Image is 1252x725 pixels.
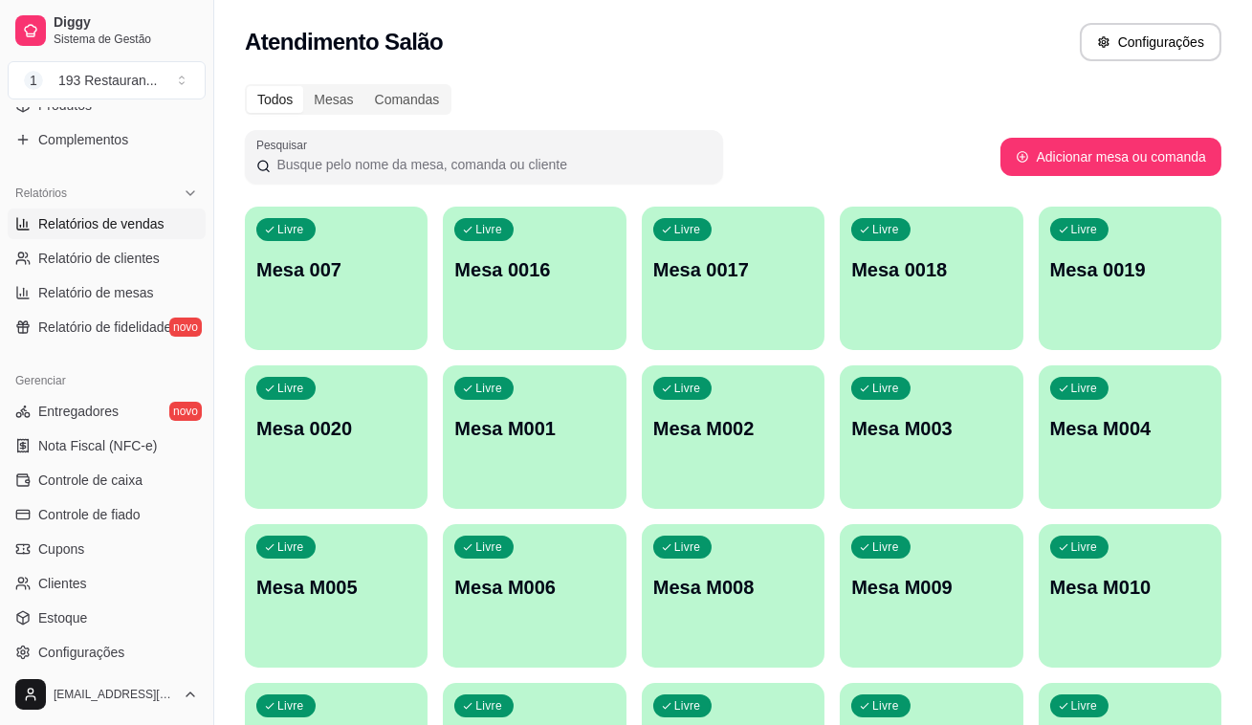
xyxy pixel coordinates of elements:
p: Livre [475,698,502,714]
button: LivreMesa M008 [642,524,824,668]
span: Relatório de clientes [38,249,160,268]
button: LivreMesa 0016 [443,207,626,350]
span: Relatórios [15,186,67,201]
a: Controle de fiado [8,499,206,530]
p: Livre [1071,698,1098,714]
a: Nota Fiscal (NFC-e) [8,430,206,461]
span: Relatório de fidelidade [38,318,171,337]
button: LivreMesa M002 [642,365,824,509]
p: Livre [475,222,502,237]
p: Mesa M006 [454,574,614,601]
p: Livre [277,698,304,714]
a: DiggySistema de Gestão [8,8,206,54]
div: Mesas [303,86,363,113]
span: Sistema de Gestão [54,32,198,47]
a: Relatórios de vendas [8,209,206,239]
a: Relatório de mesas [8,277,206,308]
p: Mesa 0020 [256,415,416,442]
button: LivreMesa M010 [1039,524,1221,668]
p: Mesa M004 [1050,415,1210,442]
p: Mesa M005 [256,574,416,601]
p: Livre [674,539,701,555]
span: [EMAIL_ADDRESS][DOMAIN_NAME] [54,687,175,702]
span: Controle de caixa [38,471,143,490]
a: Relatório de clientes [8,243,206,274]
a: Configurações [8,637,206,668]
p: Mesa 0016 [454,256,614,283]
a: Cupons [8,534,206,564]
button: [EMAIL_ADDRESS][DOMAIN_NAME] [8,671,206,717]
p: Livre [1071,222,1098,237]
p: Mesa 0019 [1050,256,1210,283]
span: Controle de fiado [38,505,141,524]
span: Estoque [38,608,87,627]
p: Mesa M009 [851,574,1011,601]
div: Todos [247,86,303,113]
p: Livre [872,381,899,396]
button: LivreMesa M003 [840,365,1022,509]
p: Mesa M001 [454,415,614,442]
button: LivreMesa 0020 [245,365,428,509]
span: Clientes [38,574,87,593]
span: Cupons [38,539,84,559]
span: Relatórios de vendas [38,214,165,233]
button: LivreMesa M006 [443,524,626,668]
button: LivreMesa M001 [443,365,626,509]
p: Livre [277,539,304,555]
a: Relatório de fidelidadenovo [8,312,206,342]
span: Configurações [38,643,124,662]
div: 193 Restauran ... [58,71,158,90]
button: Adicionar mesa ou comanda [1000,138,1221,176]
p: Livre [674,698,701,714]
span: 1 [24,71,43,90]
p: Livre [872,222,899,237]
p: Livre [674,381,701,396]
button: LivreMesa 0019 [1039,207,1221,350]
p: Mesa 0017 [653,256,813,283]
a: Controle de caixa [8,465,206,495]
button: LivreMesa M009 [840,524,1022,668]
label: Pesquisar [256,137,314,153]
p: Livre [277,222,304,237]
div: Gerenciar [8,365,206,396]
a: Complementos [8,124,206,155]
p: Livre [475,381,502,396]
span: Nota Fiscal (NFC-e) [38,436,157,455]
span: Relatório de mesas [38,283,154,302]
button: LivreMesa 0018 [840,207,1022,350]
p: Livre [1071,381,1098,396]
p: Mesa M003 [851,415,1011,442]
button: Select a team [8,61,206,99]
button: LivreMesa 0017 [642,207,824,350]
span: Diggy [54,14,198,32]
p: Livre [475,539,502,555]
p: Mesa 007 [256,256,416,283]
p: Livre [674,222,701,237]
div: Comandas [364,86,450,113]
button: LivreMesa 007 [245,207,428,350]
input: Pesquisar [271,155,712,174]
a: Clientes [8,568,206,599]
p: Mesa 0018 [851,256,1011,283]
p: Mesa M002 [653,415,813,442]
button: Configurações [1080,23,1221,61]
p: Livre [277,381,304,396]
p: Mesa M008 [653,574,813,601]
p: Livre [872,698,899,714]
p: Livre [1071,539,1098,555]
button: LivreMesa M005 [245,524,428,668]
p: Livre [872,539,899,555]
p: Mesa M010 [1050,574,1210,601]
span: Complementos [38,130,128,149]
h2: Atendimento Salão [245,27,443,57]
button: LivreMesa M004 [1039,365,1221,509]
a: Estoque [8,603,206,633]
a: Entregadoresnovo [8,396,206,427]
span: Entregadores [38,402,119,421]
